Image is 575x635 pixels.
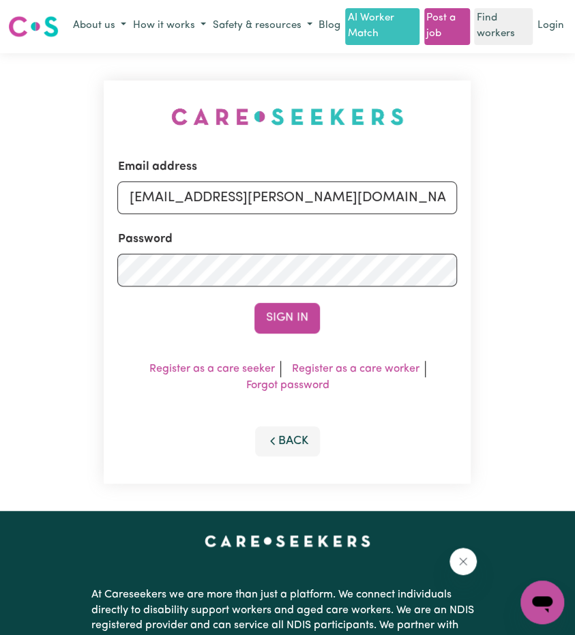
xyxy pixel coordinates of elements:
a: Register as a care seeker [149,364,275,374]
a: Post a job [424,8,470,45]
input: Email address [117,181,457,214]
img: Careseekers logo [8,14,59,39]
button: Back [255,426,321,456]
button: About us [70,15,130,38]
iframe: Button to launch messaging window [520,580,564,624]
a: Forgot password [246,380,329,391]
a: Careseekers home page [205,535,370,546]
label: Email address [117,158,196,176]
a: Register as a care worker [292,364,419,374]
a: Careseekers logo [8,11,59,42]
button: How it works [130,15,209,38]
a: Find workers [474,8,533,45]
a: Blog [316,16,343,37]
span: Need any help? [8,10,83,20]
a: AI Worker Match [345,8,419,45]
label: Password [117,231,172,248]
a: Login [535,16,567,37]
button: Sign In [254,303,320,333]
button: Safety & resources [209,15,316,38]
iframe: Close message [449,548,477,575]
